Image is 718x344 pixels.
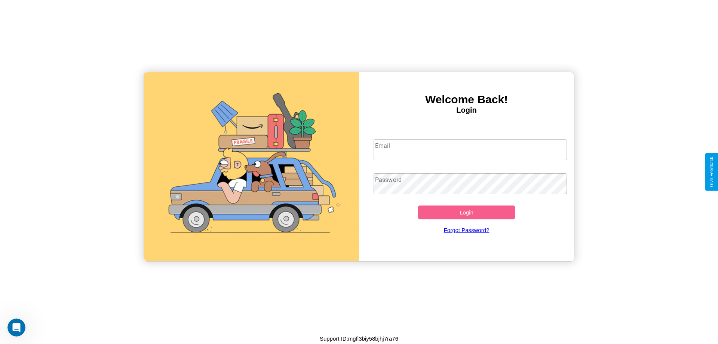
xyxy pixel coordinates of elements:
[359,93,574,106] h3: Welcome Back!
[359,106,574,115] h4: Login
[418,206,515,219] button: Login
[370,219,564,241] a: Forgot Password?
[709,157,714,187] div: Give Feedback
[320,334,398,344] p: Support ID: mgfl3biy58bjhj7ra76
[7,319,25,337] iframe: Intercom live chat
[144,72,359,261] img: gif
